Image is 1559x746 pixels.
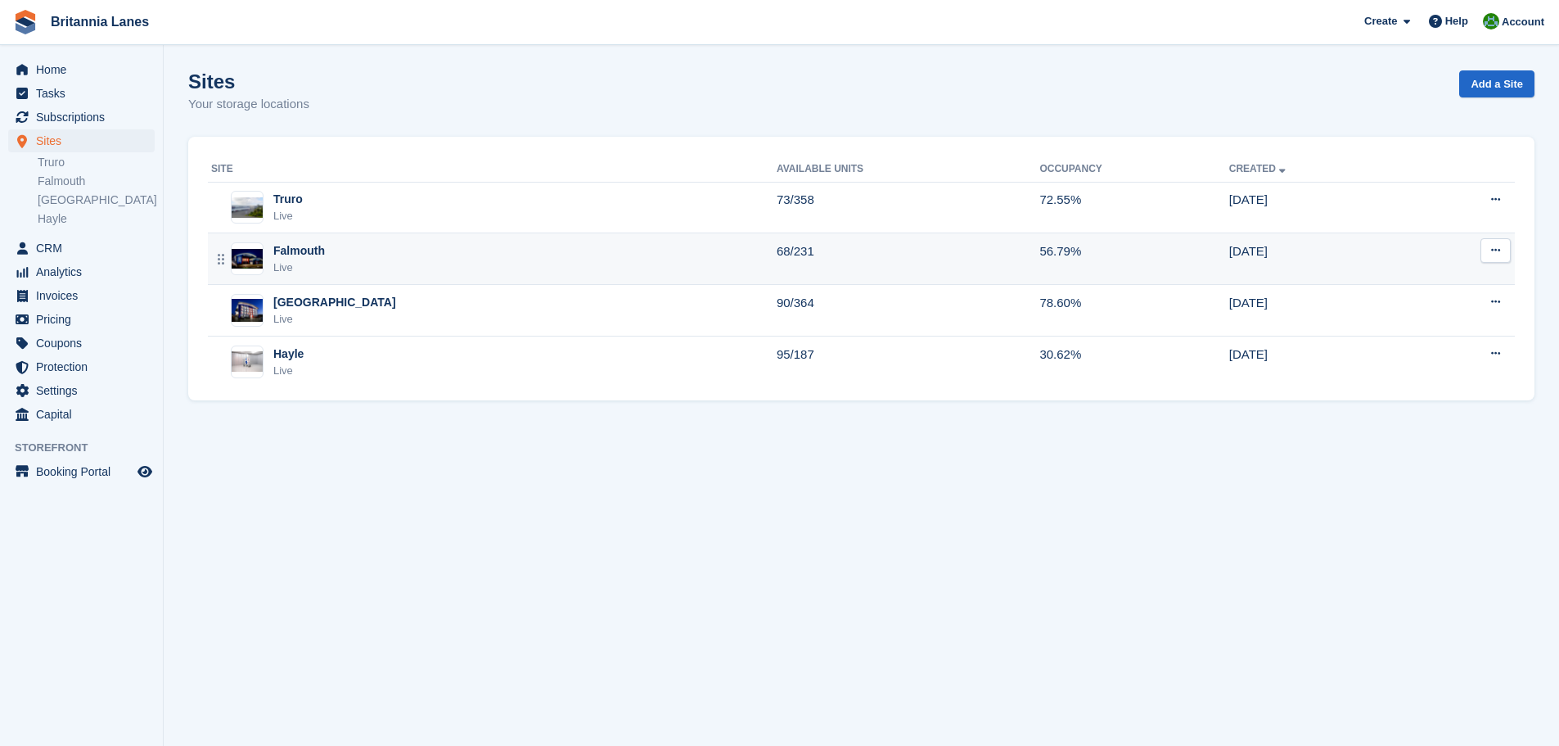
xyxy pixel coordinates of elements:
div: Falmouth [273,242,325,260]
img: Image of Truro site [232,197,263,218]
a: menu [8,379,155,402]
a: menu [8,332,155,355]
a: Hayle [38,211,155,227]
img: Image of Exeter site [232,299,263,323]
td: 56.79% [1039,233,1228,285]
td: 30.62% [1039,337,1228,387]
span: CRM [36,237,134,260]
span: Storefront [15,440,163,456]
span: Coupons [36,332,134,355]
a: menu [8,58,155,81]
a: menu [8,260,155,283]
td: 73/358 [777,182,1039,233]
a: Truro [38,155,155,170]
a: [GEOGRAPHIC_DATA] [38,192,155,208]
span: Account [1502,14,1544,30]
td: [DATE] [1229,233,1410,285]
img: Matt Lane [1483,13,1499,29]
div: Live [273,260,325,276]
div: [GEOGRAPHIC_DATA] [273,294,396,311]
a: menu [8,355,155,378]
span: Tasks [36,82,134,105]
a: menu [8,129,155,152]
a: menu [8,308,155,331]
a: menu [8,82,155,105]
p: Your storage locations [188,95,309,114]
span: Protection [36,355,134,378]
a: Created [1229,163,1289,174]
td: 68/231 [777,233,1039,285]
a: Britannia Lanes [44,8,155,35]
a: menu [8,284,155,307]
img: stora-icon-8386f47178a22dfd0bd8f6a31ec36ba5ce8667c1dd55bd0f319d3a0aa187defe.svg [13,10,38,34]
div: Live [273,311,396,328]
td: [DATE] [1229,337,1410,387]
div: Live [273,363,304,379]
span: Help [1445,13,1468,29]
a: menu [8,460,155,483]
a: Add a Site [1459,70,1534,97]
td: [DATE] [1229,182,1410,233]
a: menu [8,403,155,426]
div: Live [273,208,303,224]
div: Hayle [273,346,304,363]
span: Subscriptions [36,106,134,129]
span: Home [36,58,134,81]
th: Site [208,156,777,183]
a: Falmouth [38,174,155,189]
span: Invoices [36,284,134,307]
td: 72.55% [1039,182,1228,233]
div: Truro [273,191,303,208]
td: [DATE] [1229,285,1410,337]
a: Preview store [135,462,155,482]
a: menu [8,237,155,260]
img: Image of Hayle site [232,351,263,373]
th: Available Units [777,156,1039,183]
span: Analytics [36,260,134,283]
span: Booking Portal [36,460,134,483]
a: menu [8,106,155,129]
span: Create [1364,13,1397,29]
td: 95/187 [777,337,1039,387]
h1: Sites [188,70,309,93]
td: 78.60% [1039,285,1228,337]
th: Occupancy [1039,156,1228,183]
td: 90/364 [777,285,1039,337]
span: Sites [36,129,134,152]
span: Capital [36,403,134,426]
img: Image of Falmouth site [232,249,263,269]
span: Pricing [36,308,134,331]
span: Settings [36,379,134,402]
